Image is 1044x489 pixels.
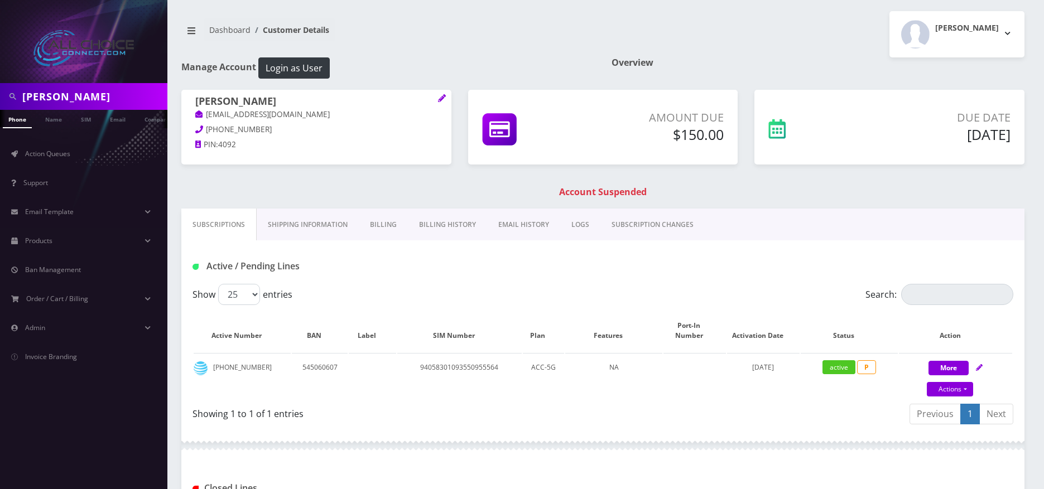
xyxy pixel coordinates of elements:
a: Billing History [408,209,487,241]
td: ACC-5G [523,353,565,398]
button: More [928,361,969,375]
h5: $150.00 [590,126,724,143]
img: All Choice Connect [33,30,134,66]
a: PIN: [195,139,218,151]
span: active [822,360,855,374]
a: Actions [927,382,973,396]
span: Products [25,236,52,245]
a: SIM [75,110,97,127]
input: Search in Company [22,86,165,107]
div: Showing 1 to 1 of 1 entries [193,403,595,420]
span: Order / Cart / Billing [26,294,88,303]
button: [PERSON_NAME] [889,11,1024,57]
h1: [PERSON_NAME] [195,95,437,109]
td: 545060607 [292,353,348,398]
a: Name [40,110,68,127]
span: [DATE] [752,362,774,372]
td: 94058301093550955564 [397,353,522,398]
img: Active / Pending Lines [193,264,199,270]
a: Email [104,110,131,127]
th: Activation Date: activate to sort column ascending [727,309,800,352]
li: Customer Details [251,24,329,36]
button: Login as User [258,57,330,79]
label: Search: [865,284,1013,305]
label: Show entries [193,284,292,305]
a: Company [139,110,176,127]
a: Phone [3,110,32,128]
a: Subscriptions [181,209,257,241]
img: at&t.png [194,361,208,375]
span: Invoice Branding [25,352,77,361]
th: Features: activate to sort column ascending [565,309,662,352]
span: Admin [25,323,45,332]
h1: Manage Account [181,57,595,79]
p: Due Date [855,109,1011,126]
th: Status: activate to sort column ascending [801,309,898,352]
th: Port-In Number: activate to sort column ascending [663,309,725,352]
a: EMAIL HISTORY [487,209,560,241]
a: 1 [960,404,980,424]
a: LOGS [560,209,600,241]
span: Support [23,178,48,187]
h5: [DATE] [855,126,1011,143]
a: Dashboard [209,25,251,35]
h1: Overview [612,57,1025,68]
input: Search: [901,284,1013,305]
p: Amount Due [590,109,724,126]
h1: Account Suspended [184,187,1022,197]
span: P [857,360,876,374]
select: Showentries [218,284,260,305]
td: [PHONE_NUMBER] [194,353,291,398]
h1: Active / Pending Lines [193,261,455,272]
th: Active Number: activate to sort column ascending [194,309,291,352]
td: NA [565,353,662,398]
a: [EMAIL_ADDRESS][DOMAIN_NAME] [195,109,330,120]
a: Shipping Information [257,209,359,241]
th: Action: activate to sort column ascending [899,309,1012,352]
span: 4092 [218,139,236,149]
h2: [PERSON_NAME] [935,23,999,33]
span: [PHONE_NUMBER] [206,124,272,134]
a: Billing [359,209,408,241]
a: Previous [910,404,961,424]
th: Plan: activate to sort column ascending [523,309,565,352]
a: Next [979,404,1013,424]
a: Login as User [256,61,330,73]
span: Ban Management [25,265,81,274]
nav: breadcrumb [181,18,595,50]
a: SUBSCRIPTION CHANGES [600,209,705,241]
th: SIM Number: activate to sort column ascending [397,309,522,352]
span: Email Template [25,207,74,216]
span: Action Queues [25,149,70,158]
th: BAN: activate to sort column ascending [292,309,348,352]
th: Label: activate to sort column ascending [349,309,396,352]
